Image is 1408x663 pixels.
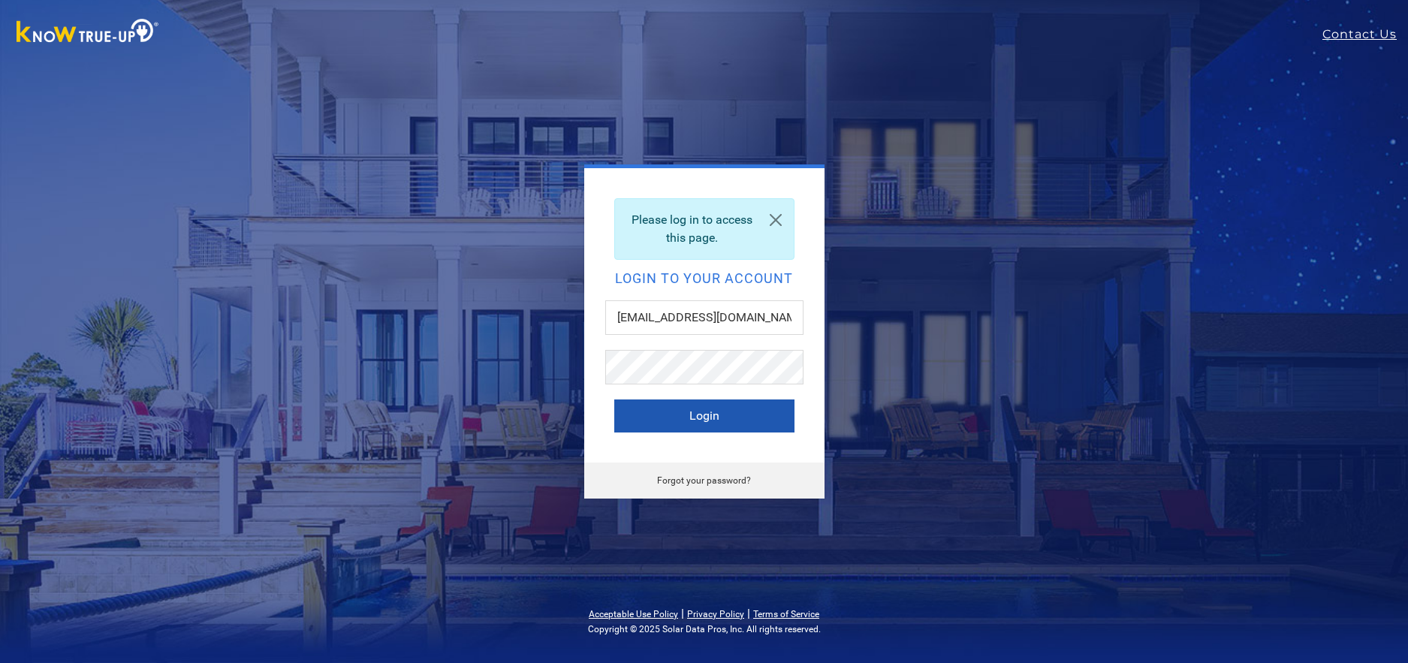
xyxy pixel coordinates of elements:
a: Privacy Policy [687,609,744,619]
a: Terms of Service [753,609,819,619]
span: | [747,606,750,620]
div: Please log in to access this page. [614,198,794,260]
button: Login [614,399,794,432]
a: Forgot your password? [657,475,751,486]
span: | [681,606,684,620]
input: Email [605,300,803,335]
a: Acceptable Use Policy [589,609,678,619]
a: Close [758,199,794,241]
img: Know True-Up [9,16,167,50]
h2: Login to your account [614,272,794,285]
a: Contact Us [1322,26,1408,44]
